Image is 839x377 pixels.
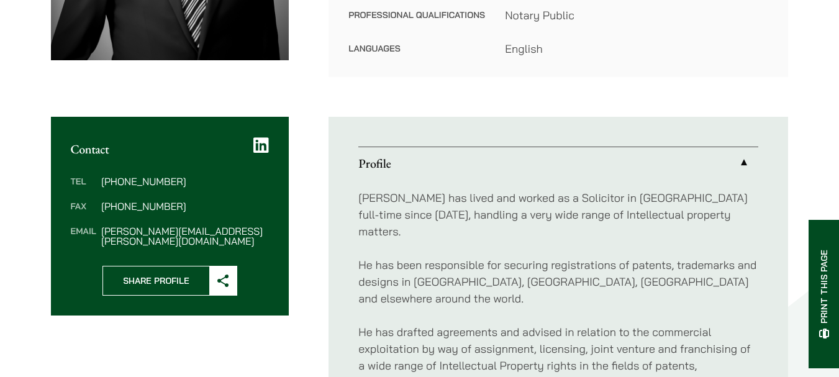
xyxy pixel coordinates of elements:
dt: Languages [348,40,485,57]
dd: English [505,40,768,57]
dt: Tel [71,176,96,201]
a: LinkedIn [253,137,269,154]
dd: [PHONE_NUMBER] [101,201,269,211]
dd: [PERSON_NAME][EMAIL_ADDRESS][PERSON_NAME][DOMAIN_NAME] [101,226,269,246]
p: He has been responsible for securing registrations of patents, trademarks and designs in [GEOGRAP... [358,257,758,307]
a: Profile [358,147,758,179]
h2: Contact [71,142,270,157]
dt: Professional Qualifications [348,7,485,40]
dd: Notary Public [505,7,768,24]
button: Share Profile [102,266,237,296]
p: [PERSON_NAME] has lived and worked as a Solicitor in [GEOGRAPHIC_DATA] full-time since [DATE], ha... [358,189,758,240]
dt: Fax [71,201,96,226]
dt: Email [71,226,96,246]
dd: [PHONE_NUMBER] [101,176,269,186]
span: Share Profile [103,266,209,295]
